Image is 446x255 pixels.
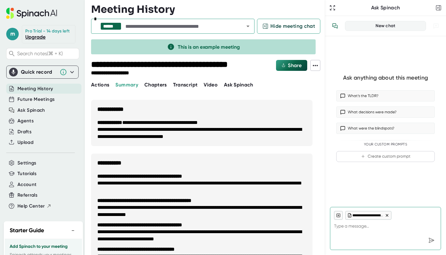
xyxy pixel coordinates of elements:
span: This is an example meeting [178,44,240,50]
button: Ask Spinach [17,107,45,114]
button: View conversation history [329,20,341,32]
button: Settings [17,159,36,167]
button: Summary [115,81,138,89]
div: Pro Trial - 14 days left [25,28,70,34]
span: Help Center [17,203,45,210]
span: Search notes (⌘ + K) [17,51,77,56]
button: Hide meeting chat [257,19,320,34]
span: Ask Spinach [224,82,253,88]
button: Expand to Ask Spinach page [328,3,337,12]
div: Quick record [21,69,56,75]
div: Send message [426,235,437,246]
button: Upload [17,139,33,146]
span: Share [288,62,302,68]
h3: Add Spinach to your meeting [10,244,77,249]
button: Drafts [17,128,32,135]
span: Summary [115,82,138,88]
span: Chapters [144,82,167,88]
div: Ask anything about this meeting [343,74,428,81]
button: Transcript [173,81,198,89]
button: Video [204,81,218,89]
button: What’s the TLDR? [336,90,435,101]
button: Open [244,22,252,31]
div: Quick record [9,66,76,78]
button: Chapters [144,81,167,89]
button: Account [17,181,36,188]
button: Referrals [17,192,37,199]
button: Actions [91,81,109,89]
button: − [69,226,77,235]
button: Meeting History [17,85,53,92]
div: Ask Spinach [337,5,434,11]
button: Tutorials [17,170,36,177]
button: Share [276,60,307,71]
h2: Starter Guide [10,226,44,235]
button: Create custom prompt [336,151,435,162]
button: What were the blindspots? [336,123,435,134]
button: Help Center [17,203,51,210]
div: Your Custom Prompts [336,142,435,147]
h3: Meeting History [91,3,175,15]
div: New chat [349,23,422,29]
button: Close conversation sidebar [434,3,443,12]
span: Hide meeting chat [270,22,315,30]
button: What decisions were made? [336,106,435,118]
button: Agents [17,117,34,125]
span: m [6,28,19,40]
span: Actions [91,82,109,88]
button: Future Meetings [17,96,55,103]
span: Video [204,82,218,88]
button: Ask Spinach [224,81,253,89]
a: Upgrade [25,34,46,40]
span: Transcript [173,82,198,88]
